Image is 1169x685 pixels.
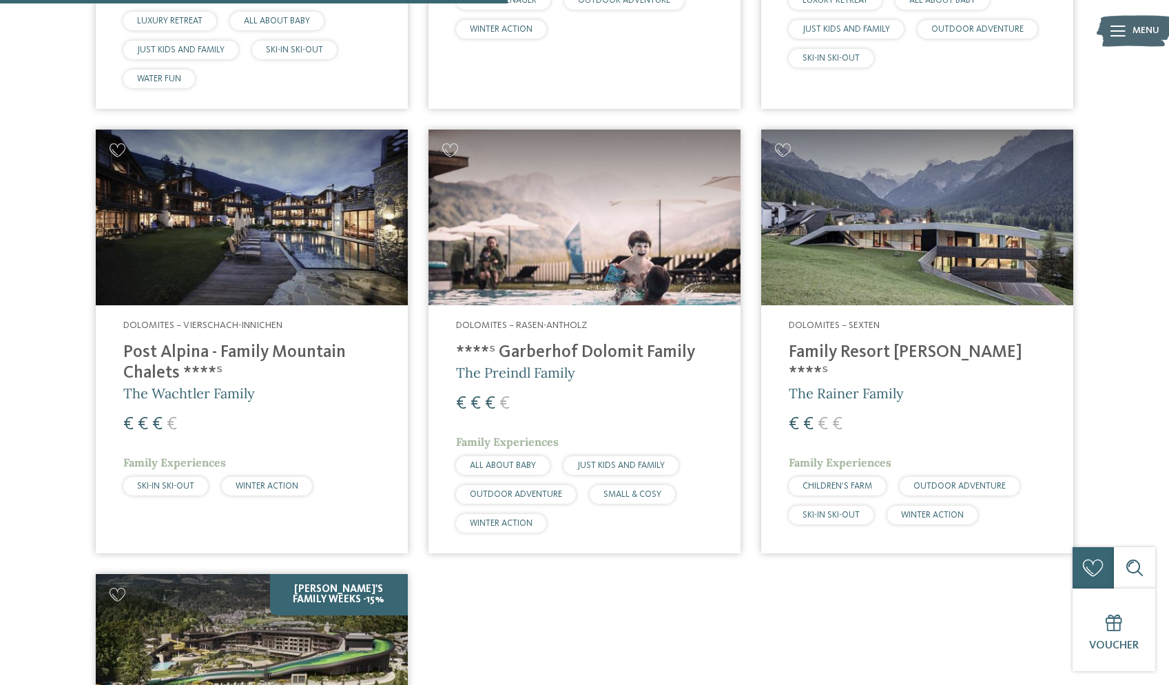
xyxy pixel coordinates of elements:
[96,130,408,553] a: Looking for family hotels? Find the best ones here! Dolomites – Vierschach-Innichen Post Alpina -...
[137,482,194,491] span: SKI-IN SKI-OUT
[818,416,828,433] span: €
[789,342,1046,384] h4: Family Resort [PERSON_NAME] ****ˢ
[456,320,587,330] span: Dolomites – Rasen-Antholz
[832,416,842,433] span: €
[137,74,181,83] span: WATER FUN
[123,416,134,433] span: €
[123,320,282,330] span: Dolomites – Vierschach-Innichen
[577,461,665,470] span: JUST KIDS AND FAMILY
[167,416,177,433] span: €
[803,511,860,520] span: SKI-IN SKI-OUT
[266,45,323,54] span: SKI-IN SKI-OUT
[789,385,904,402] span: The Rainer Family
[1089,640,1139,651] span: Voucher
[456,395,466,413] span: €
[901,511,964,520] span: WINTER ACTION
[789,320,880,330] span: Dolomites – Sexten
[470,519,532,528] span: WINTER ACTION
[470,25,532,34] span: WINTER ACTION
[470,490,562,499] span: OUTDOOR ADVENTURE
[456,342,713,363] h4: ****ˢ Garberhof Dolomit Family
[803,416,814,433] span: €
[913,482,1006,491] span: OUTDOOR ADVENTURE
[803,54,860,63] span: SKI-IN SKI-OUT
[123,456,226,469] span: Family Experiences
[123,342,380,384] h4: Post Alpina - Family Mountain Chalets ****ˢ
[244,17,310,25] span: ALL ABOUT BABY
[470,395,481,413] span: €
[428,130,741,305] img: Looking for family hotels? Find the best ones here!
[456,435,559,449] span: Family Experiences
[1073,589,1155,671] a: Voucher
[137,17,203,25] span: LUXURY RETREAT
[803,25,890,34] span: JUST KIDS AND FAMILY
[138,416,148,433] span: €
[931,25,1024,34] span: OUTDOOR ADVENTURE
[152,416,163,433] span: €
[803,482,872,491] span: CHILDREN’S FARM
[96,130,408,305] img: Post Alpina - Family Mountain Chalets ****ˢ
[123,385,255,402] span: The Wachtler Family
[456,364,575,381] span: The Preindl Family
[789,416,799,433] span: €
[428,130,741,553] a: Looking for family hotels? Find the best ones here! Dolomites – Rasen-Antholz ****ˢ Garberhof Dol...
[236,482,298,491] span: WINTER ACTION
[761,130,1073,553] a: Looking for family hotels? Find the best ones here! Dolomites – Sexten Family Resort [PERSON_NAME...
[761,130,1073,305] img: Family Resort Rainer ****ˢ
[603,490,661,499] span: SMALL & COSY
[499,395,510,413] span: €
[485,395,495,413] span: €
[470,461,536,470] span: ALL ABOUT BABY
[789,456,891,469] span: Family Experiences
[137,45,225,54] span: JUST KIDS AND FAMILY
